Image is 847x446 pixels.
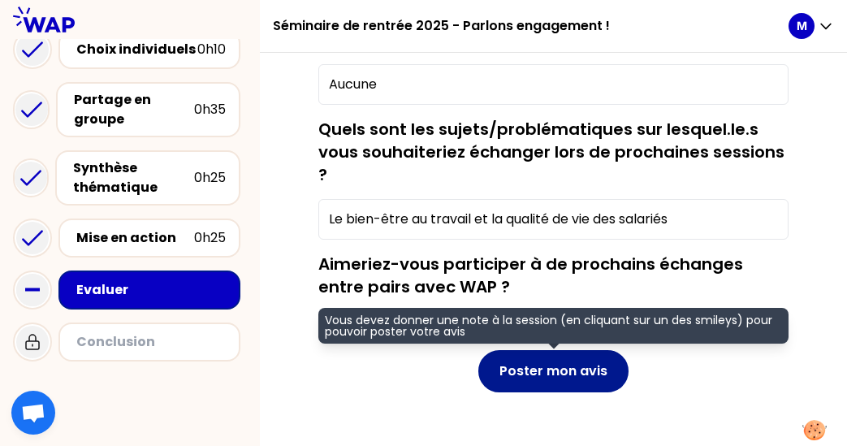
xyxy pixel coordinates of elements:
[318,308,789,344] span: Vous devez donner une note à la session (en cliquant sur un des smileys) pour pouvoir poster votr...
[194,228,226,248] div: 0h25
[73,158,194,197] div: Synthèse thématique
[11,391,55,435] div: Ouvrir le chat
[76,228,194,248] div: Mise en action
[76,332,226,352] div: Conclusion
[76,40,197,59] div: Choix individuels
[478,350,629,392] button: Poster mon avis
[74,90,194,129] div: Partage en groupe
[194,100,226,119] div: 0h35
[76,280,226,300] div: Evaluer
[318,253,743,298] label: Aimeriez-vous participer à de prochains échanges entre pairs avec WAP ?
[197,40,226,59] div: 0h10
[318,118,784,186] label: Quels sont les sujets/problématiques sur lesquel.le.s vous souhaiteriez échanger lors de prochain...
[797,18,807,34] p: M
[789,13,834,39] button: M
[194,168,226,188] div: 0h25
